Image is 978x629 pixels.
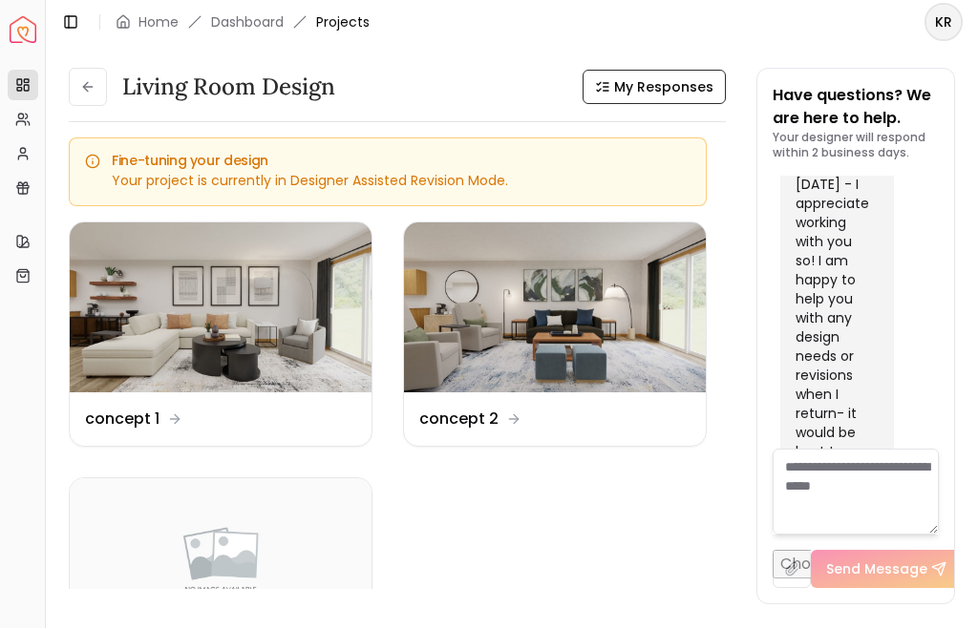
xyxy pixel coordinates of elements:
nav: breadcrumb [116,13,370,32]
a: concept 2concept 2 [403,222,707,448]
h3: Living Room design [122,73,335,103]
img: concept 2 [404,223,706,393]
span: KR [926,6,961,40]
dd: concept 1 [85,409,159,431]
h5: Fine-tuning your design [85,155,691,168]
p: Your designer will respond within 2 business days. [773,131,939,161]
div: Your project is currently in Designer Assisted Revision Mode. [85,172,691,191]
dd: concept 2 [419,409,499,431]
button: My Responses [583,71,726,105]
a: Dashboard [211,13,284,32]
span: Projects [316,13,370,32]
p: Have questions? We are here to help. [773,85,939,131]
a: Spacejoy [10,17,36,44]
span: My Responses [614,78,713,97]
img: concept 1 [70,223,372,393]
button: KR [925,4,963,42]
a: Home [138,13,179,32]
a: concept 1concept 1 [69,222,372,448]
img: Spacejoy Logo [10,17,36,44]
